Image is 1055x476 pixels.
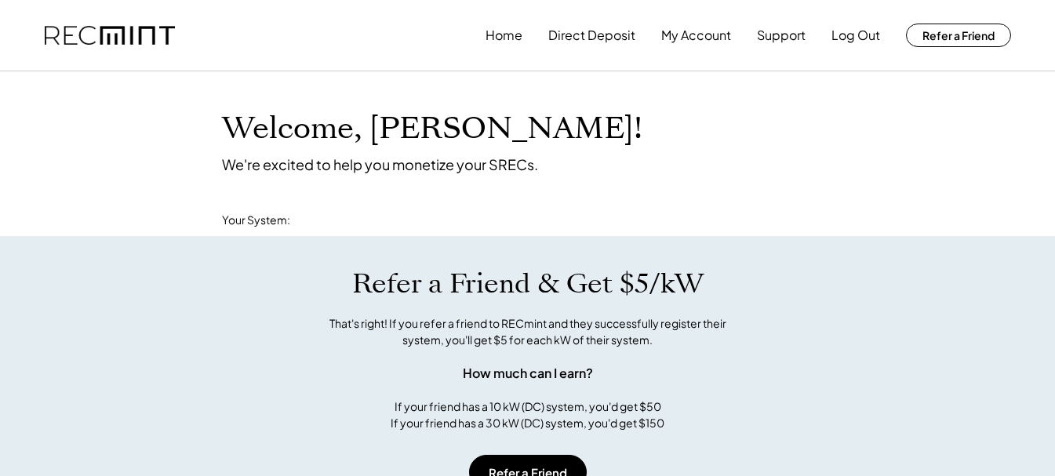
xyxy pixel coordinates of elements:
div: We're excited to help you monetize your SRECs. [222,155,538,173]
button: Refer a Friend [906,24,1011,47]
button: Direct Deposit [548,20,635,51]
h1: Welcome, [PERSON_NAME]! [222,111,642,147]
button: Home [486,20,522,51]
div: That's right! If you refer a friend to RECmint and they successfully register their system, you'l... [312,315,744,348]
div: Your System: [222,213,290,228]
button: My Account [661,20,731,51]
button: Support [757,20,806,51]
div: How much can I earn? [463,364,593,383]
div: If your friend has a 10 kW (DC) system, you'd get $50 If your friend has a 30 kW (DC) system, you... [391,398,664,431]
h1: Refer a Friend & Get $5/kW [352,267,704,300]
img: recmint-logotype%403x.png [45,26,175,45]
button: Log Out [831,20,880,51]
